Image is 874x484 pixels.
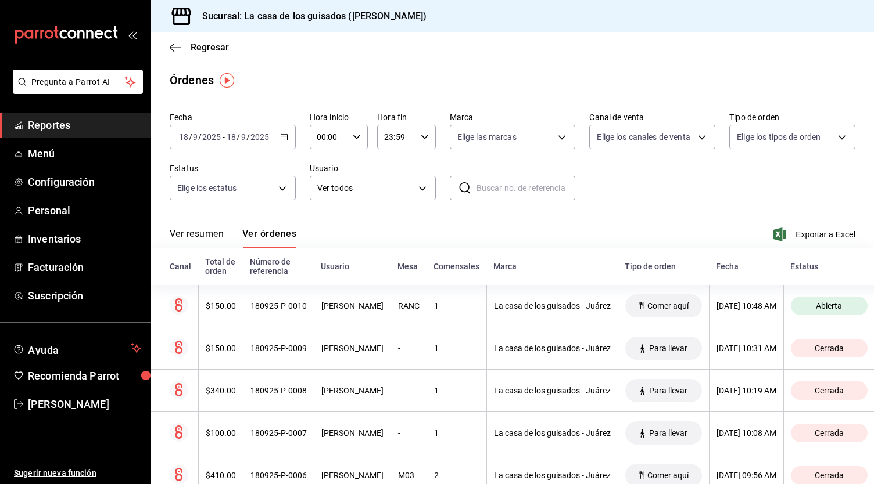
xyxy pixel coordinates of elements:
[434,428,479,438] div: 1
[810,471,848,480] span: Cerrada
[717,428,776,438] div: [DATE] 10:08 AM
[28,231,141,247] span: Inventarios
[643,471,693,480] span: Comer aquí
[434,471,479,480] div: 2
[192,132,198,142] input: --
[193,9,427,23] h3: Sucursal: La casa de los guisados ([PERSON_NAME])
[790,262,868,271] div: Estatus
[717,471,776,480] div: [DATE] 09:56 AM
[14,467,141,479] span: Sugerir nueva función
[170,262,191,271] div: Canal
[28,288,141,304] span: Suscripción
[644,428,692,438] span: Para llevar
[321,386,384,395] div: [PERSON_NAME]
[776,227,855,241] button: Exportar a Excel
[494,344,611,353] div: La casa de los guisados - Juárez
[170,164,296,172] label: Estatus
[494,386,611,395] div: La casa de los guisados - Juárez
[206,428,236,438] div: $100.00
[206,471,236,480] div: $410.00
[128,30,137,39] button: open_drawer_menu
[28,203,141,218] span: Personal
[644,386,692,395] span: Para llevar
[717,301,776,310] div: [DATE] 10:48 AM
[434,386,479,395] div: 1
[28,146,141,161] span: Menú
[810,344,848,353] span: Cerrada
[226,132,237,142] input: --
[457,131,517,143] span: Elige las marcas
[28,174,141,190] span: Configuración
[310,164,436,172] label: Usuario
[644,344,692,353] span: Para llevar
[177,182,237,194] span: Elige los estatus
[321,471,384,480] div: [PERSON_NAME]
[737,131,821,143] span: Elige los tipos de orden
[717,344,776,353] div: [DATE] 10:31 AM
[220,73,234,88] img: Tooltip marker
[434,301,479,310] div: 1
[28,117,141,133] span: Reportes
[810,386,848,395] span: Cerrada
[477,176,576,200] input: Buscar no. de referencia
[250,132,270,142] input: ----
[434,262,479,271] div: Comensales
[321,344,384,353] div: [PERSON_NAME]
[246,132,250,142] span: /
[28,259,141,275] span: Facturación
[729,113,855,121] label: Tipo de orden
[13,70,143,94] button: Pregunta a Parrot AI
[28,368,141,384] span: Recomienda Parrot
[198,132,202,142] span: /
[493,262,611,271] div: Marca
[237,132,240,142] span: /
[317,182,414,194] span: Ver todos
[250,257,307,276] div: Número de referencia
[31,76,125,88] span: Pregunta a Parrot AI
[398,301,420,310] div: RANC
[810,428,848,438] span: Cerrada
[28,341,126,355] span: Ayuda
[494,301,611,310] div: La casa de los guisados - Juárez
[434,344,479,353] div: 1
[321,301,384,310] div: [PERSON_NAME]
[397,262,420,271] div: Mesa
[223,132,225,142] span: -
[178,132,189,142] input: --
[250,471,307,480] div: 180925-P-0006
[398,428,420,438] div: -
[28,396,141,412] span: [PERSON_NAME]
[8,84,143,96] a: Pregunta a Parrot AI
[494,471,611,480] div: La casa de los guisados - Juárez
[717,386,776,395] div: [DATE] 10:19 AM
[250,428,307,438] div: 180925-P-0007
[250,344,307,353] div: 180925-P-0009
[206,344,236,353] div: $150.00
[241,132,246,142] input: --
[170,42,229,53] button: Regresar
[377,113,435,121] label: Hora fin
[170,228,224,248] button: Ver resumen
[170,113,296,121] label: Fecha
[191,42,229,53] span: Regresar
[597,131,690,143] span: Elige los canales de venta
[250,386,307,395] div: 180925-P-0008
[321,428,384,438] div: [PERSON_NAME]
[202,132,221,142] input: ----
[450,113,576,121] label: Marca
[643,301,693,310] span: Comer aquí
[716,262,776,271] div: Fecha
[398,344,420,353] div: -
[398,386,420,395] div: -
[170,228,296,248] div: navigation tabs
[250,301,307,310] div: 180925-P-0010
[242,228,296,248] button: Ver órdenes
[206,386,236,395] div: $340.00
[206,301,236,310] div: $150.00
[205,257,236,276] div: Total de orden
[321,262,384,271] div: Usuario
[811,301,847,310] span: Abierta
[170,71,214,89] div: Órdenes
